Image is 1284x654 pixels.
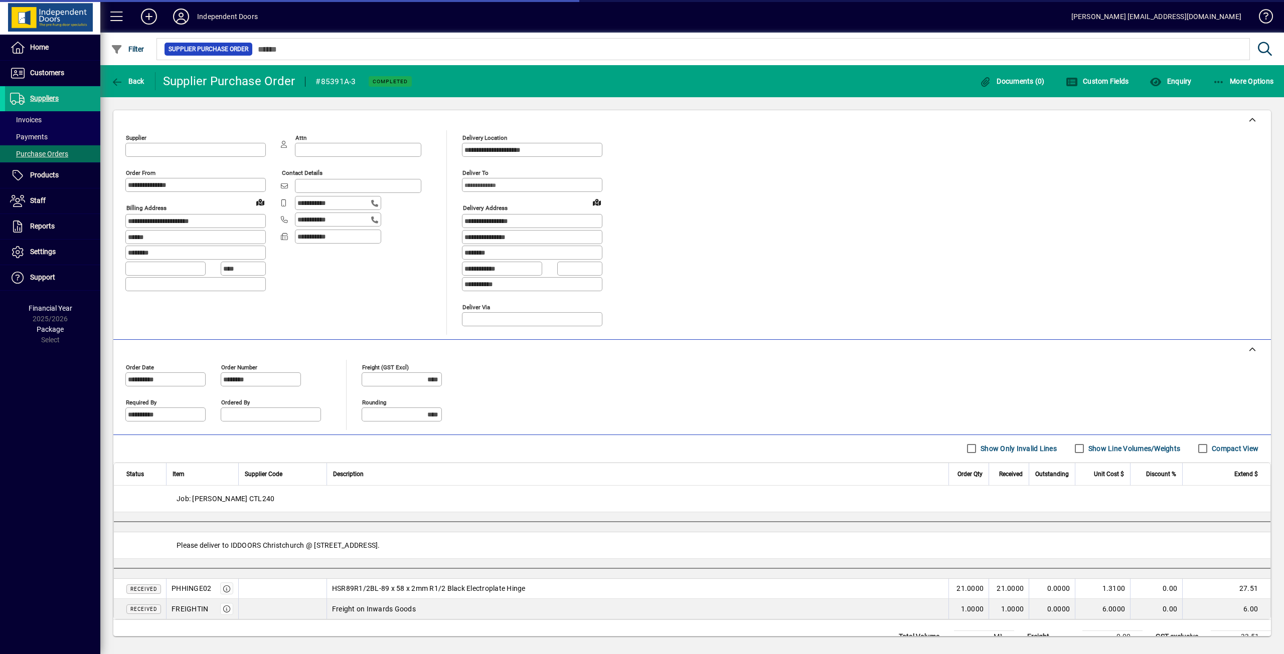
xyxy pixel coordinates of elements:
[1147,72,1194,90] button: Enquiry
[373,78,408,85] span: Completed
[1210,72,1276,90] button: More Options
[126,398,156,405] mat-label: Required by
[1063,72,1132,90] button: Custom Fields
[37,325,64,333] span: Package
[1130,579,1182,599] td: 0.00
[5,265,100,290] a: Support
[30,69,64,77] span: Customers
[30,43,49,51] span: Home
[1071,9,1241,25] div: [PERSON_NAME] [EMAIL_ADDRESS][DOMAIN_NAME]
[1182,579,1270,599] td: 27.51
[1211,630,1271,642] td: 33.51
[169,44,248,54] span: Supplier Purchase Order
[5,35,100,60] a: Home
[1182,599,1270,619] td: 6.00
[5,128,100,145] a: Payments
[172,583,211,593] div: PHHINGE02
[108,40,147,58] button: Filter
[989,579,1029,599] td: 21.0000
[957,469,983,480] span: Order Qty
[252,194,268,210] a: View on map
[1066,77,1129,85] span: Custom Fields
[10,133,48,141] span: Payments
[30,94,59,102] span: Suppliers
[1029,599,1075,619] td: 0.0000
[1082,630,1143,642] td: 0.00
[1022,630,1082,642] td: Freight
[221,363,257,370] mat-label: Order number
[114,486,1270,512] div: Job: [PERSON_NAME] CTL240
[1075,579,1130,599] td: 1.3100
[989,599,1029,619] td: 1.0000
[30,222,55,230] span: Reports
[980,77,1045,85] span: Documents (0)
[979,444,1057,454] label: Show Only Invalid Lines
[173,469,185,480] span: Item
[462,303,490,310] mat-label: Deliver via
[10,150,68,158] span: Purchase Orders
[10,116,42,124] span: Invoices
[5,163,100,188] a: Products
[1029,579,1075,599] td: 0.0000
[948,579,989,599] td: 21.0000
[5,111,100,128] a: Invoices
[462,169,489,176] mat-label: Deliver To
[5,240,100,265] a: Settings
[954,630,1014,642] td: M³
[1075,599,1130,619] td: 6.0000
[332,583,526,593] span: HSR89R1/2BL-89 x 58 x 2mm R1/2 Black Electroplate Hinge
[130,606,157,612] span: Received
[126,363,154,370] mat-label: Order date
[1086,444,1180,454] label: Show Line Volumes/Weights
[114,532,1270,558] div: Please deliver to IDDOORS Christchurch @ [STREET_ADDRESS].
[5,214,100,239] a: Reports
[462,134,507,141] mat-label: Delivery Location
[30,196,46,204] span: Staff
[295,134,306,141] mat-label: Attn
[1094,469,1124,480] span: Unit Cost $
[315,74,356,90] div: #85391A-3
[29,304,72,312] span: Financial Year
[197,9,258,25] div: Independent Doors
[999,469,1023,480] span: Received
[126,169,155,176] mat-label: Order from
[1210,444,1258,454] label: Compact View
[30,248,56,256] span: Settings
[332,604,416,614] span: Freight on Inwards Goods
[165,8,197,26] button: Profile
[362,398,386,405] mat-label: Rounding
[5,145,100,162] a: Purchase Orders
[1150,77,1191,85] span: Enquiry
[111,45,144,53] span: Filter
[172,604,208,614] div: FREIGHTIN
[245,469,282,480] span: Supplier Code
[894,630,954,642] td: Total Volume
[1130,599,1182,619] td: 0.00
[1146,469,1176,480] span: Discount %
[163,73,295,89] div: Supplier Purchase Order
[1251,2,1271,35] a: Knowledge Base
[1035,469,1069,480] span: Outstanding
[126,469,144,480] span: Status
[126,134,146,141] mat-label: Supplier
[111,77,144,85] span: Back
[1151,630,1211,642] td: GST exclusive
[130,586,157,592] span: Received
[362,363,409,370] mat-label: Freight (GST excl)
[30,273,55,281] span: Support
[221,398,250,405] mat-label: Ordered by
[5,61,100,86] a: Customers
[108,72,147,90] button: Back
[133,8,165,26] button: Add
[977,72,1047,90] button: Documents (0)
[333,469,364,480] span: Description
[100,72,155,90] app-page-header-button: Back
[30,171,59,179] span: Products
[589,194,605,210] a: View on map
[5,188,100,213] a: Staff
[1234,469,1258,480] span: Extend $
[1213,77,1274,85] span: More Options
[948,599,989,619] td: 1.0000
